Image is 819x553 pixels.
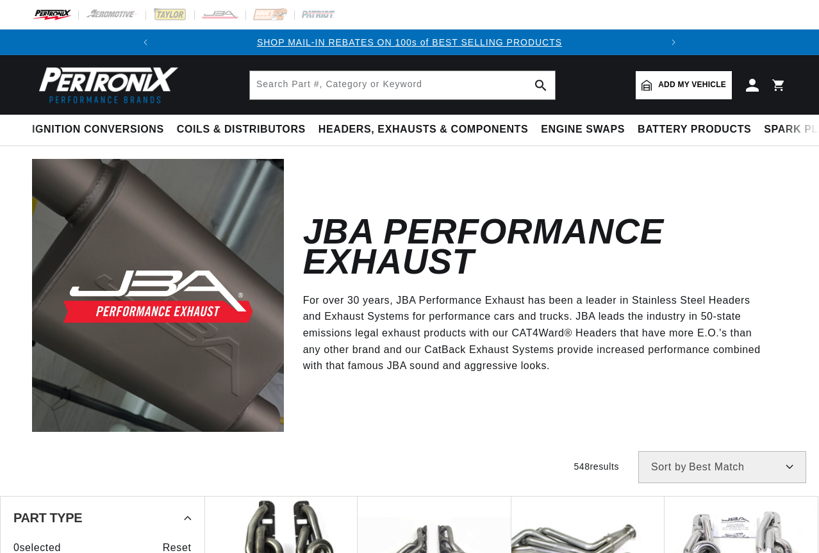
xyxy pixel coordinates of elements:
[32,115,170,145] summary: Ignition Conversions
[651,462,686,472] span: Sort by
[661,29,686,55] button: Translation missing: en.sections.announcements.next_announcement
[312,115,534,145] summary: Headers, Exhausts & Components
[534,115,631,145] summary: Engine Swaps
[638,451,806,483] select: Sort by
[318,123,528,136] span: Headers, Exhausts & Components
[658,79,726,91] span: Add my vehicle
[638,123,751,136] span: Battery Products
[170,115,312,145] summary: Coils & Distributors
[158,35,661,49] div: 1 of 2
[158,35,661,49] div: Announcement
[527,71,555,99] button: search button
[250,71,555,99] input: Search Part #, Category or Keyword
[631,115,757,145] summary: Battery Products
[303,292,768,374] p: For over 30 years, JBA Performance Exhaust has been a leader in Stainless Steel Headers and Exhau...
[257,37,562,47] a: SHOP MAIL-IN REBATES ON 100s of BEST SELLING PRODUCTS
[13,511,82,524] span: Part Type
[636,71,732,99] a: Add my vehicle
[133,29,158,55] button: Translation missing: en.sections.announcements.previous_announcement
[177,123,306,136] span: Coils & Distributors
[32,63,179,107] img: Pertronix
[32,159,284,431] img: JBA Performance Exhaust
[541,123,625,136] span: Engine Swaps
[303,217,768,277] h2: JBA Performance Exhaust
[32,123,164,136] span: Ignition Conversions
[574,461,619,472] span: 548 results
